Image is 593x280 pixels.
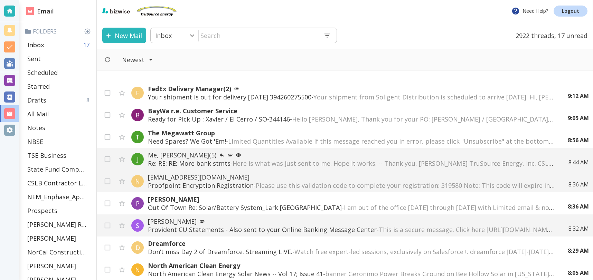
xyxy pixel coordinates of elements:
[135,265,140,274] p: N
[148,151,555,159] p: Me, [PERSON_NAME] (5)
[511,28,587,43] p: 2922 threads, 17 unread
[568,158,589,166] p: 8:44 AM
[101,54,114,66] button: Refresh
[27,55,41,63] p: Sent
[27,96,46,104] p: Drafts
[148,270,554,278] p: North American Clean Energy Solar News -- Vol 17; Issue 41 -
[135,111,140,119] p: B
[25,245,94,259] div: NorCal Construction
[137,155,139,163] p: J
[27,248,87,256] p: NorCal Construction
[148,217,555,225] p: [PERSON_NAME]
[135,133,140,141] p: T
[27,41,44,49] p: Inbox
[148,173,555,181] p: [EMAIL_ADDRESS][DOMAIN_NAME]
[562,9,579,13] p: Logout
[25,218,94,231] div: [PERSON_NAME] Residence
[148,107,554,115] p: BayWa r.e. Customer Service
[568,136,589,144] p: 8:56 AM
[568,114,589,122] p: 9:05 AM
[148,85,554,93] p: FedEx Delivery Manager (2)
[135,177,140,185] p: N
[27,165,87,173] p: State Fund Compensation
[86,96,92,104] p: 8
[27,206,57,215] p: Prospects
[25,121,94,135] div: Notes
[568,269,589,277] p: 8:05 AM
[27,193,87,201] p: NEM_Enphase_Applications
[115,52,160,67] button: Filter
[27,151,66,160] p: TSE Business
[236,152,241,158] svg: Your most recent message has not been opened yet
[102,28,146,43] button: New Mail
[568,225,589,232] p: 8:32 AM
[148,137,554,145] p: Need Spares? We Got 'Em! -
[511,7,548,15] p: Need Help?
[148,93,554,101] p: Your shipment is out for delivery [DATE] 394260275500 -
[27,68,58,77] p: Scheduled
[27,179,87,187] p: CSLB Contractor License
[148,203,554,212] p: Out Of Town Re: Solar/Battery System_Lark [GEOGRAPHIC_DATA] -
[25,190,94,204] div: NEM_Enphase_Applications
[148,248,554,256] p: Don’t miss Day 2 of Dreamforce. Streaming LIVE. -
[25,28,94,35] p: Folders
[148,181,555,190] p: Proofpoint Encryption Registration -
[25,148,94,162] div: TSE Business
[27,220,87,229] p: [PERSON_NAME] Residence
[26,7,54,16] h2: Email
[102,8,130,13] img: bizwise
[27,137,43,146] p: NBSE
[25,93,94,107] div: Drafts8
[136,199,140,207] p: P
[155,31,172,40] p: Inbox
[27,110,49,118] p: All Mail
[25,66,94,79] div: Scheduled
[136,89,139,97] p: F
[26,7,34,15] img: DashboardSidebarEmail.svg
[25,231,94,245] div: [PERSON_NAME]
[25,107,94,121] div: All Mail
[136,221,139,230] p: S
[148,261,554,270] p: North American Clean Energy
[27,262,76,270] p: [PERSON_NAME]
[148,195,554,203] p: [PERSON_NAME]
[25,52,94,66] div: Sent
[199,28,318,42] input: Search
[25,162,94,176] div: State Fund Compensation
[148,239,554,248] p: Dreamforce
[135,243,140,252] p: D
[25,79,94,93] div: Starred
[25,204,94,218] div: Prospects
[83,41,92,49] p: 17
[148,159,555,167] p: Re: RE: RE: More bank stmts -
[27,82,50,90] p: Starred
[25,135,94,148] div: NBSE
[568,92,589,100] p: 9:12 AM
[25,176,94,190] div: CSLB Contractor License
[148,129,554,137] p: The Megawatt Group
[554,6,587,17] a: Logout
[27,234,76,242] p: [PERSON_NAME]
[25,259,94,273] div: [PERSON_NAME]
[148,225,555,234] p: Provident CU Statements - Also sent to your Online Banking Message Center -
[25,38,94,52] div: Inbox17
[256,181,586,190] span: Please use this validation code to complete your registration: 319580 Note: This code will expire...
[568,203,589,210] p: 8:36 AM
[148,115,554,123] p: Ready for Pick Up : Xavier / El Cerro / SO-344146 -
[568,247,589,254] p: 8:29 AM
[136,6,177,17] img: TruSource Energy, Inc.
[27,124,45,132] p: Notes
[568,181,589,188] p: 8:36 AM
